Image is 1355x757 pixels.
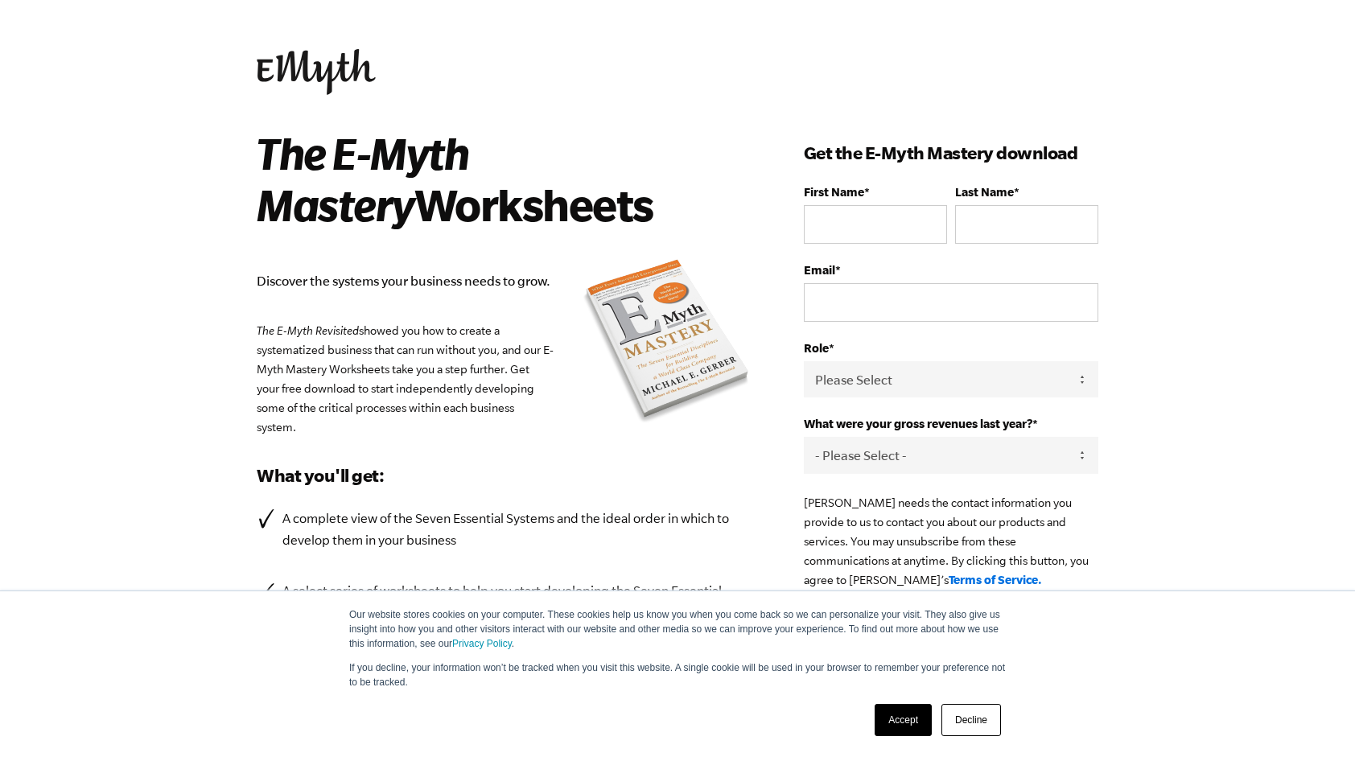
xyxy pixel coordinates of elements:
[875,704,932,736] a: Accept
[282,508,756,551] p: A complete view of the Seven Essential Systems and the ideal order in which to develop them in yo...
[804,140,1098,166] h3: Get the E-Myth Mastery download
[804,185,864,199] span: First Name
[804,263,835,277] span: Email
[579,256,756,430] img: emyth mastery book summary
[804,341,829,355] span: Role
[257,128,468,229] i: The E-Myth Mastery
[804,417,1032,430] span: What were your gross revenues last year?
[949,573,1042,586] a: Terms of Service.
[257,49,376,95] img: EMyth
[349,660,1006,689] p: If you decline, your information won’t be tracked when you visit this website. A single cookie wi...
[257,324,359,337] em: The E-Myth Revisited
[941,704,1001,736] a: Decline
[257,463,756,488] h3: What you'll get:
[282,580,756,623] p: A select series of worksheets to help you start developing the Seven Essential Systems
[452,638,512,649] a: Privacy Policy
[257,270,756,292] p: Discover the systems your business needs to grow.
[349,607,1006,651] p: Our website stores cookies on your computer. These cookies help us know you when you come back so...
[955,185,1014,199] span: Last Name
[257,321,756,437] p: showed you how to create a systematized business that can run without you, and our E-Myth Mastery...
[804,493,1098,590] p: [PERSON_NAME] needs the contact information you provide to us to contact you about our products a...
[257,127,732,230] h2: Worksheets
